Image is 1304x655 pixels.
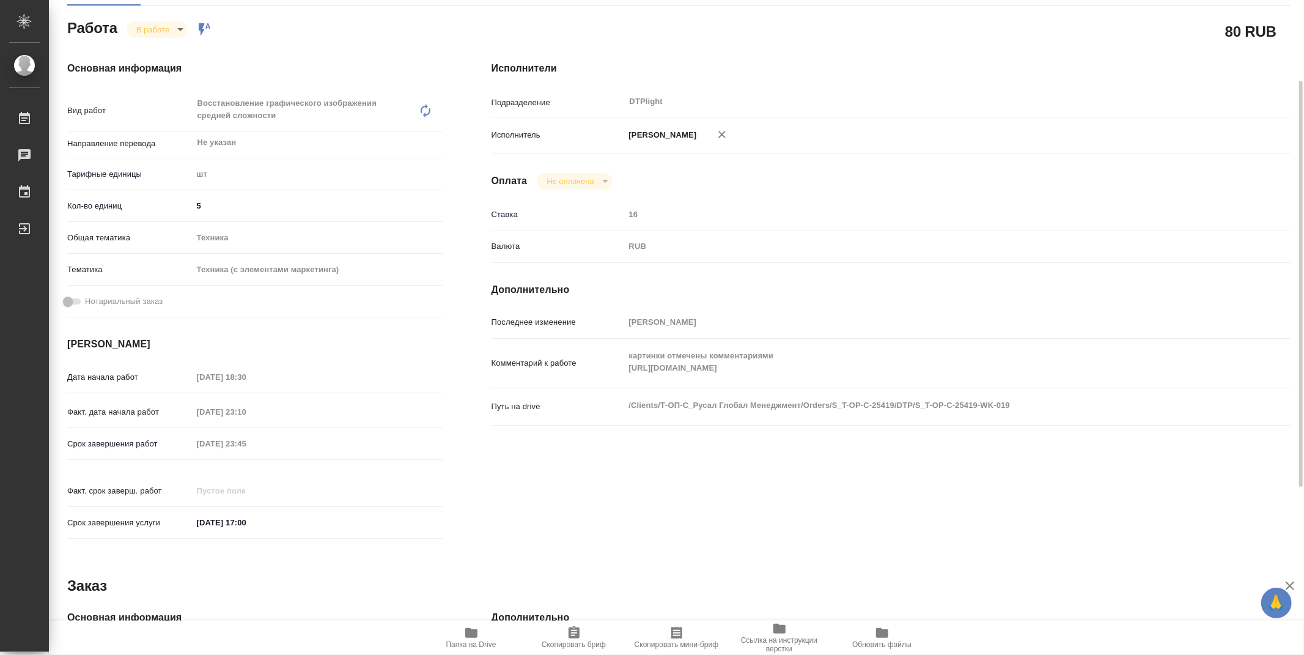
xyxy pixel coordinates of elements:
[67,168,193,180] p: Тарифные единицы
[67,138,193,150] p: Направление перевода
[492,61,1291,76] h4: Исполнители
[67,200,193,212] p: Кол-во единиц
[193,164,443,185] div: шт
[446,640,496,649] span: Папка на Drive
[67,16,117,38] h2: Работа
[193,482,300,500] input: Пустое поле
[625,129,697,141] p: [PERSON_NAME]
[492,401,625,413] p: Путь на drive
[67,485,193,497] p: Факт. срок заверш. работ
[67,61,443,76] h4: Основная информация
[831,621,934,655] button: Обновить файлы
[728,621,831,655] button: Ссылка на инструкции верстки
[193,228,443,248] div: Техника
[133,24,173,35] button: В работе
[193,259,443,280] div: Техника (с элементами маркетинга)
[492,97,625,109] p: Подразделение
[127,21,188,38] div: В работе
[537,173,612,190] div: В работе
[67,105,193,117] p: Вид работ
[492,283,1291,297] h4: Дополнительно
[193,435,300,453] input: Пустое поле
[85,295,163,308] span: Нотариальный заказ
[67,406,193,418] p: Факт. дата начала работ
[625,236,1224,257] div: RUB
[523,621,625,655] button: Скопировать бриф
[67,371,193,383] p: Дата начала работ
[492,240,625,253] p: Валюта
[1225,21,1276,42] h2: 80 RUB
[492,174,528,188] h4: Оплата
[67,337,443,352] h4: [PERSON_NAME]
[67,517,193,529] p: Срок завершения услуги
[492,129,625,141] p: Исполнитель
[852,640,912,649] span: Обновить файлы
[67,264,193,276] p: Тематика
[193,403,300,421] input: Пустое поле
[625,395,1224,416] textarea: /Clients/Т-ОП-С_Русал Глобал Менеджмент/Orders/S_T-OP-C-25419/DTP/S_T-OP-C-25419-WK-019
[1266,590,1287,616] span: 🙏
[492,316,625,328] p: Последнее изменение
[67,438,193,450] p: Срок завершения работ
[492,610,1291,625] h4: Дополнительно
[735,636,823,653] span: Ссылка на инструкции верстки
[1261,588,1292,618] button: 🙏
[625,621,728,655] button: Скопировать мини-бриф
[67,576,107,596] h2: Заказ
[492,357,625,369] p: Комментарий к работе
[420,621,523,655] button: Папка на Drive
[193,514,300,531] input: ✎ Введи что-нибудь
[625,346,1224,379] textarea: картинки отмечены комментариями [URL][DOMAIN_NAME]
[625,205,1224,223] input: Пустое поле
[193,368,300,386] input: Пустое поле
[67,610,443,625] h4: Основная информация
[67,232,193,244] p: Общая тематика
[492,209,625,221] p: Ставка
[193,197,443,215] input: ✎ Введи что-нибудь
[543,176,597,187] button: Не оплачена
[709,121,735,148] button: Удалить исполнителя
[625,313,1224,331] input: Пустое поле
[635,640,718,649] span: Скопировать мини-бриф
[542,640,606,649] span: Скопировать бриф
